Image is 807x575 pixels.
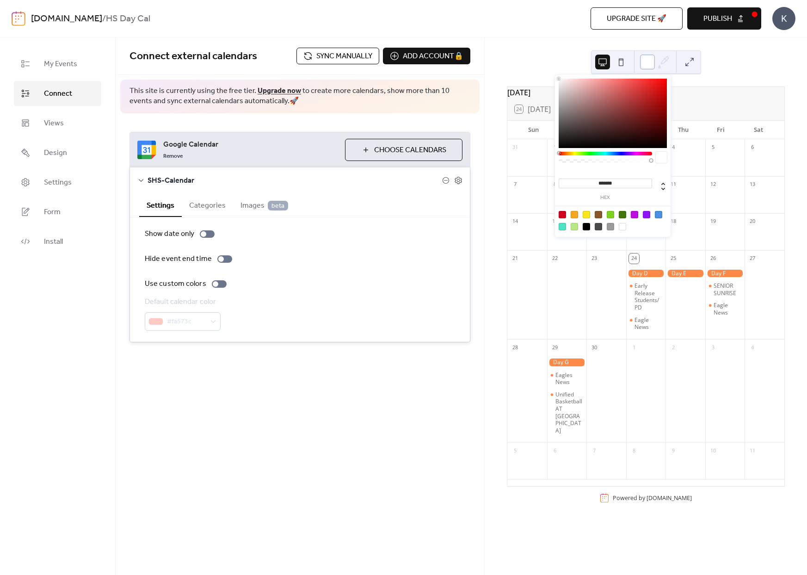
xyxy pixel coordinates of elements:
div: 27 [747,253,758,264]
button: Upgrade site 🚀 [591,7,683,30]
div: Show date only [145,229,194,240]
div: 8 [629,445,639,456]
div: Powered by [613,494,692,502]
div: 10 [708,445,718,456]
div: #F5A623 [571,211,578,218]
div: Day D [626,270,666,278]
span: Publish [703,13,732,25]
div: [DATE] [507,87,784,98]
div: #B8E986 [571,223,578,230]
div: #9013FE [643,211,650,218]
div: #000000 [583,223,590,230]
div: 19 [708,216,718,227]
div: 1 [629,342,639,352]
button: Settings [139,193,182,217]
img: logo [12,11,25,26]
a: [DOMAIN_NAME] [31,10,102,28]
a: Views [14,111,101,136]
b: / [102,10,106,28]
div: #50E3C2 [559,223,566,230]
div: #4A90E2 [655,211,662,218]
div: Early Release Students/PD [635,282,662,311]
span: Form [44,207,61,218]
div: Eagles News [547,371,587,386]
span: Connect [44,88,72,99]
span: Remove [163,153,183,160]
div: Day E [665,270,705,278]
div: 21 [510,253,520,264]
div: Early Release Students/PD [626,282,666,311]
div: K [772,7,795,30]
a: Form [14,199,101,224]
label: hex [559,195,652,200]
div: Day F [705,270,745,278]
div: Use custom colors [145,278,206,290]
a: Upgrade now [258,84,301,98]
div: #4A4A4A [595,223,602,230]
a: [DOMAIN_NAME] [647,494,692,502]
span: Design [44,148,67,159]
b: HS Day Cal [106,10,150,28]
div: 31 [510,142,520,153]
a: Connect [14,81,101,106]
div: Sun [515,121,552,139]
div: 28 [510,342,520,352]
span: Views [44,118,64,129]
div: Eagle News [705,302,745,316]
img: google [137,141,156,159]
button: Categories [182,193,233,216]
div: 12 [708,179,718,190]
div: 29 [550,342,560,352]
div: 26 [708,253,718,264]
div: #F8E71C [583,211,590,218]
div: Day G [547,359,587,366]
div: #7ED321 [607,211,614,218]
div: 5 [708,142,718,153]
span: SHS-Calendar [148,175,442,186]
div: 18 [668,216,678,227]
div: 6 [550,445,560,456]
div: 6 [747,142,758,153]
div: 22 [550,253,560,264]
div: 25 [668,253,678,264]
div: Eagles News [555,371,583,386]
div: 13 [747,179,758,190]
div: 20 [747,216,758,227]
div: #417505 [619,211,626,218]
button: Choose Calendars [345,139,462,161]
span: Install [44,236,63,247]
div: Eagle News [626,316,666,331]
span: Sync manually [316,51,372,62]
div: 3 [708,342,718,352]
button: Publish [687,7,761,30]
div: Eagle News [635,316,662,331]
div: 1 [550,142,560,153]
div: #9B9B9B [607,223,614,230]
div: 9 [668,445,678,456]
a: Design [14,140,101,165]
div: #D0021B [559,211,566,218]
span: This site is currently using the free tier. to create more calendars, show more than 10 events an... [129,86,470,107]
a: Install [14,229,101,254]
div: Thu [665,121,702,139]
div: 2 [668,342,678,352]
button: Images beta [233,193,296,216]
span: Google Calendar [163,139,338,150]
div: 7 [589,445,599,456]
span: Choose Calendars [374,145,446,156]
div: 7 [510,179,520,190]
div: Fri [702,121,739,139]
div: Eagle News [714,302,741,316]
div: 4 [668,142,678,153]
div: 24 [629,253,639,264]
div: SENIOR SUNRISE [714,282,741,297]
div: Mon [552,121,590,139]
div: #FFFFFF [619,223,626,230]
div: 5 [510,445,520,456]
div: Unified Basketball AT [GEOGRAPHIC_DATA] [555,391,583,434]
div: #8B572A [595,211,602,218]
span: Connect external calendars [129,46,257,67]
span: Settings [44,177,72,188]
span: beta [268,201,288,210]
span: Upgrade site 🚀 [607,13,666,25]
